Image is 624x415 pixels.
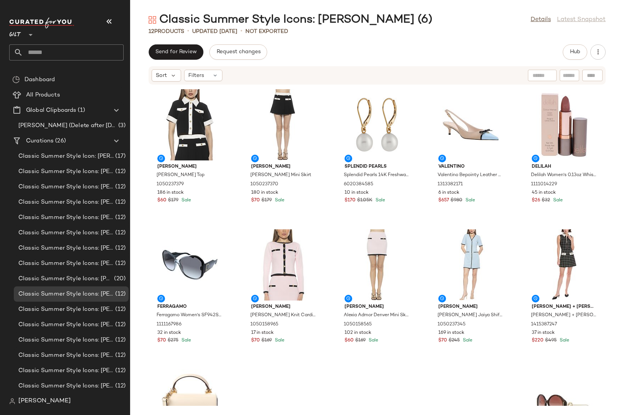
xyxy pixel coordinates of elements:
[114,152,126,161] span: (17)
[54,137,66,145] span: (26)
[18,320,114,329] span: Classic Summer Style Icons: [PERSON_NAME] REFINED (Blue)
[344,321,372,328] span: 1050158565
[18,259,114,268] span: Classic Summer Style Icons: [PERSON_NAME] (4)
[345,304,410,310] span: [PERSON_NAME]
[18,198,114,207] span: Classic Summer Style Icons: [PERSON_NAME] REFINED
[438,163,503,170] span: Valentino
[438,312,503,319] span: [PERSON_NAME] Jaiya Shift Dress
[157,190,184,196] span: 186 in stock
[251,197,260,204] span: $70
[26,91,60,100] span: All Products
[374,198,385,203] span: Sale
[449,337,460,344] span: $245
[157,330,181,337] span: 32 in stock
[261,337,272,344] span: $169
[531,181,557,188] span: 1111014229
[531,312,596,319] span: [PERSON_NAME] + [PERSON_NAME] Mini Dress
[251,190,278,196] span: 180 in stock
[250,181,278,188] span: 1050237370
[251,337,260,344] span: $70
[18,274,113,283] span: Classic Summer Style Icons: [PERSON_NAME] (5)
[114,183,126,191] span: (12)
[114,259,126,268] span: (12)
[18,121,117,130] span: [PERSON_NAME] (Delete after [DATE])
[344,172,409,179] span: Splendid Pearls 14K Freshwater Pearl Drop Earrings
[273,338,284,343] span: Sale
[245,229,322,301] img: 1050158965_RLLATH.jpg
[114,167,126,176] span: (12)
[261,197,272,204] span: $179
[168,197,178,204] span: $179
[216,49,260,55] span: Request changes
[432,229,510,301] img: 1050237345_RLLATH.jpg
[531,15,551,25] a: Details
[18,336,114,345] span: Classic Summer Style Icons: [PERSON_NAME] REFINED (Pink)
[563,44,587,60] button: Hub
[245,89,322,160] img: 1050237370_RLLATH.jpg
[526,89,603,160] img: 1111014229_RLLATH.jpg
[26,106,76,115] span: Global Clipboards
[438,330,464,337] span: 169 in stock
[18,290,114,299] span: Classic Summer Style Icons: [PERSON_NAME] (6)
[9,26,21,40] span: Gilt
[155,49,197,55] span: Send for Review
[438,304,503,310] span: [PERSON_NAME]
[240,27,242,36] span: •
[367,338,378,343] span: Sale
[251,163,316,170] span: [PERSON_NAME]
[114,320,126,329] span: (12)
[157,337,166,344] span: $70
[345,337,354,344] span: $60
[438,337,447,344] span: $70
[157,181,184,188] span: 1050237379
[273,198,284,203] span: Sale
[114,229,126,237] span: (12)
[168,337,178,344] span: $275
[192,28,237,36] p: updated [DATE]
[187,27,189,36] span: •
[188,72,204,80] span: Filters
[114,351,126,360] span: (12)
[338,89,416,160] img: 6020384585_RLLATH.jpg
[18,183,114,191] span: Classic Summer Style Icons: [PERSON_NAME]
[531,321,557,328] span: 1415387247
[113,274,126,283] span: (20)
[149,28,184,36] div: Products
[345,197,356,204] span: $170
[209,44,267,60] button: Request changes
[149,44,203,60] button: Send for Review
[180,198,191,203] span: Sale
[355,337,366,344] span: $169
[26,137,54,145] span: Curations
[114,305,126,314] span: (12)
[76,106,85,115] span: (1)
[344,181,373,188] span: 6020384585
[526,229,603,301] img: 1415387247_RLLATH.jpg
[18,351,114,360] span: Classic Summer Style Icons: [PERSON_NAME] (1)
[157,172,204,179] span: [PERSON_NAME] Top
[149,29,154,34] span: 12
[461,338,472,343] span: Sale
[157,312,222,319] span: Ferragamo Women's SF942S 61mm Sunglasses
[157,304,222,310] span: Ferragamo
[156,72,167,80] span: Sort
[552,198,563,203] span: Sale
[558,338,569,343] span: Sale
[149,12,432,28] div: Classic Summer Style Icons: [PERSON_NAME] (6)
[438,321,466,328] span: 1050237345
[545,337,557,344] span: $495
[157,321,181,328] span: 1111167986
[114,290,126,299] span: (12)
[570,49,580,55] span: Hub
[157,163,222,170] span: [PERSON_NAME]
[18,229,114,237] span: Classic Summer Style Icons: [PERSON_NAME] (2)
[18,244,114,253] span: Classic Summer Style Icons: [PERSON_NAME] (3)
[345,330,371,337] span: 102 in stock
[114,382,126,390] span: (12)
[114,198,126,207] span: (12)
[451,197,462,204] span: $980
[117,121,126,130] span: (3)
[338,229,416,301] img: 1050158565_RLLATH.jpg
[345,163,410,170] span: Splendid Pearls
[151,229,229,301] img: 1111167986_RLLATH.jpg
